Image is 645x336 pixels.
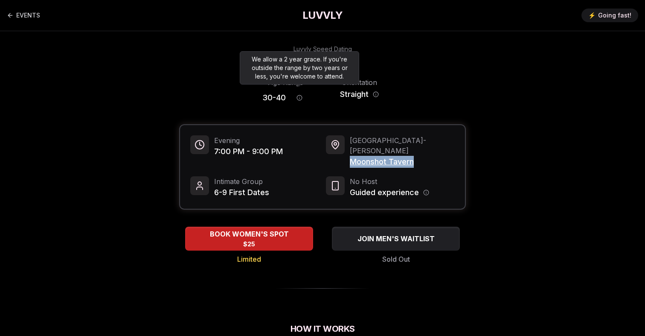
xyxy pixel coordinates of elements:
a: Back to events [7,7,40,24]
span: Intimate Group [214,176,269,187]
span: Sold Out [382,254,410,264]
span: Going fast! [598,11,631,20]
span: No Host [350,176,429,187]
span: 7:00 PM - 9:00 PM [214,146,283,158]
span: Guided experience [350,187,419,199]
span: Limited [237,254,261,264]
button: Orientation information [373,91,379,97]
div: We allow a 2 year grace. If you're outside the range by two years or less, you're welcome to attend. [240,51,359,85]
span: $25 [243,240,255,248]
div: Luvvly Speed Dating [293,45,352,53]
span: JOIN MEN'S WAITLIST [356,234,436,244]
span: Evening [214,135,283,146]
button: BOOK WOMEN'S SPOT - Limited [185,227,313,251]
span: Moonshot Tavern [350,156,455,168]
span: ⚡️ [588,11,596,20]
div: Orientation [336,77,383,88]
button: JOIN MEN'S WAITLIST - Sold Out [332,227,460,251]
button: Host information [423,190,429,196]
span: [GEOGRAPHIC_DATA] - [PERSON_NAME] [350,135,455,156]
span: Straight [340,88,369,100]
button: Age range information [290,88,309,107]
span: BOOK WOMEN'S SPOT [208,229,291,239]
a: LUVVLY [302,9,343,22]
h2: How It Works [179,323,466,335]
span: 30 - 40 [262,92,286,104]
span: 6-9 First Dates [214,187,269,199]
